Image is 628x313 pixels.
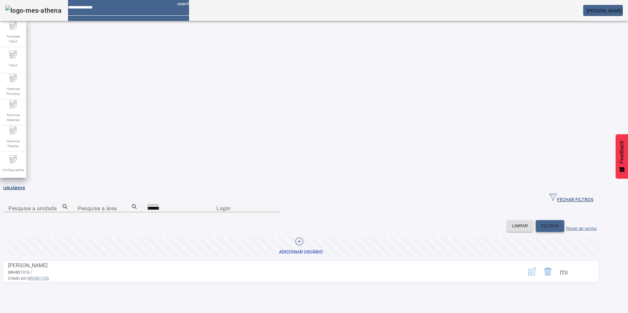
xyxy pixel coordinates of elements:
button: FECHAR FILTROS [544,192,599,204]
span: BRHBS1206 [28,276,49,281]
span: LIMPAR [512,223,528,229]
button: Delete [540,264,556,279]
mat-label: Login [217,205,231,211]
span: FECHAR FILTROS [549,193,593,203]
button: LIMPAR [507,220,533,232]
span: FILTRAR [541,223,559,229]
span: Fabril [7,61,19,70]
span: Gerenciar Paradas [3,137,23,150]
span: [PERSON_NAME] [587,8,623,13]
mat-label: Nome [147,201,158,206]
mat-label: Pesquise a unidade [9,205,57,211]
span: Criado por: [8,275,499,281]
button: FILTRAR [536,220,564,232]
button: Reset de senha [564,220,599,232]
button: Mais [556,264,571,279]
label: Reset de senha [566,226,597,231]
span: Template Fabril [3,32,23,46]
span: Feedback [619,141,625,164]
span: Usuários [3,186,25,191]
span: Configurações [0,165,26,174]
div: Adicionar Usuário [279,249,323,255]
input: Number [9,204,67,212]
input: Number [78,204,137,212]
span: Gerenciar Materiais [3,111,23,124]
span: BRHBS1316 / [8,270,32,275]
span: [PERSON_NAME] [8,262,47,269]
span: Gerenciar Processo [3,84,23,98]
img: logo-mes-athena [5,5,61,16]
button: Adicionar Usuário [3,237,599,256]
button: Feedback - Mostrar pesquisa [616,134,628,179]
mat-label: Pesquise a área [78,205,117,211]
